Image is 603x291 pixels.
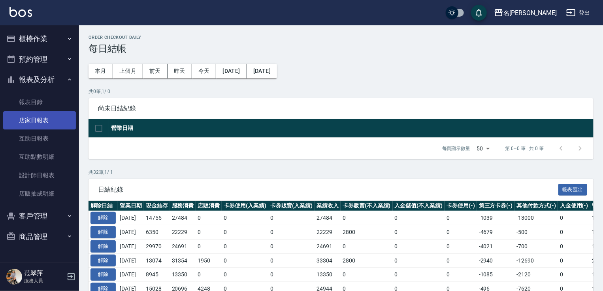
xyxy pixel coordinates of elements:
[445,253,477,268] td: 0
[558,253,590,268] td: 0
[558,201,590,211] th: 入金使用(-)
[268,253,315,268] td: 0
[118,239,144,253] td: [DATE]
[216,64,247,78] button: [DATE]
[6,269,22,285] img: Person
[442,145,471,152] p: 每頁顯示數量
[514,225,558,240] td: -500
[3,166,76,184] a: 設計師日報表
[558,184,588,196] button: 報表匯出
[196,239,222,253] td: 0
[445,211,477,225] td: 0
[514,239,558,253] td: -700
[341,253,393,268] td: 2800
[393,253,445,268] td: 0
[514,253,558,268] td: -12690
[474,138,493,159] div: 50
[170,225,196,240] td: 22229
[109,119,594,138] th: 營業日期
[196,225,222,240] td: 0
[170,211,196,225] td: 27484
[24,277,64,284] p: 服務人員
[196,253,222,268] td: 1950
[3,226,76,247] button: 商品管理
[90,255,116,267] button: 解除
[118,201,144,211] th: 營業日期
[170,268,196,282] td: 13350
[341,201,393,211] th: 卡券販賣(不入業績)
[90,226,116,238] button: 解除
[445,239,477,253] td: 0
[89,35,594,40] h2: Order checkout daily
[98,105,584,112] span: 尚未日結紀錄
[477,268,515,282] td: -1085
[393,268,445,282] td: 0
[196,268,222,282] td: 0
[90,212,116,224] button: 解除
[315,201,341,211] th: 業績收入
[268,211,315,225] td: 0
[315,253,341,268] td: 33304
[341,225,393,240] td: 2800
[393,211,445,225] td: 0
[3,111,76,129] a: 店家日報表
[89,43,594,54] h3: 每日結帳
[393,239,445,253] td: 0
[503,8,557,18] div: 名[PERSON_NAME]
[144,239,170,253] td: 29970
[514,201,558,211] th: 其他付款方式(-)
[505,145,544,152] p: 第 0–0 筆 共 0 筆
[90,240,116,253] button: 解除
[222,239,268,253] td: 0
[341,239,393,253] td: 0
[196,201,222,211] th: 店販消費
[315,211,341,225] td: 27484
[247,64,277,78] button: [DATE]
[144,225,170,240] td: 6350
[315,225,341,240] td: 22229
[315,239,341,253] td: 24691
[268,268,315,282] td: 0
[118,211,144,225] td: [DATE]
[563,6,594,20] button: 登出
[3,93,76,111] a: 報表目錄
[113,64,143,78] button: 上個月
[89,88,594,95] p: 共 0 筆, 1 / 0
[315,268,341,282] td: 13350
[477,201,515,211] th: 第三方卡券(-)
[558,211,590,225] td: 0
[393,201,445,211] th: 入金儲值(不入業績)
[558,225,590,240] td: 0
[268,225,315,240] td: 0
[222,268,268,282] td: 0
[168,64,192,78] button: 昨天
[144,211,170,225] td: 14755
[144,268,170,282] td: 8945
[558,268,590,282] td: 0
[514,268,558,282] td: -2120
[3,206,76,226] button: 客戶管理
[3,69,76,90] button: 報表及分析
[118,268,144,282] td: [DATE]
[170,201,196,211] th: 服務消費
[268,201,315,211] th: 卡券販賣(入業績)
[144,201,170,211] th: 現金結存
[514,211,558,225] td: -13000
[222,201,268,211] th: 卡券使用(入業績)
[98,186,558,194] span: 日結紀錄
[491,5,560,21] button: 名[PERSON_NAME]
[471,5,487,21] button: save
[3,148,76,166] a: 互助點數明細
[445,268,477,282] td: 0
[192,64,217,78] button: 今天
[170,239,196,253] td: 24691
[222,211,268,225] td: 0
[143,64,168,78] button: 前天
[90,268,116,281] button: 解除
[3,29,76,49] button: 櫃檯作業
[3,129,76,148] a: 互助日報表
[89,64,113,78] button: 本月
[3,184,76,203] a: 店販抽成明細
[222,253,268,268] td: 0
[393,225,445,240] td: 0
